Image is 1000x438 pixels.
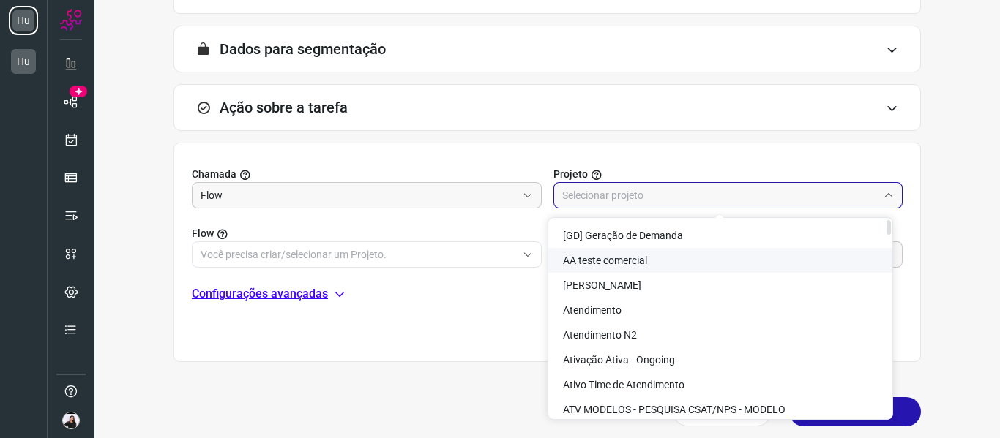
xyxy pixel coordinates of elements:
[192,167,236,182] span: Chamada
[220,99,348,116] h3: Ação sobre a tarefa
[562,183,878,208] input: Selecionar projeto
[9,6,38,35] li: Hu
[9,47,38,76] li: Hu
[201,242,517,267] input: Você precisa criar/selecionar um Projeto.
[553,167,588,182] span: Projeto
[563,304,622,316] span: Atendimento
[60,9,82,31] img: Logo
[62,412,80,429] img: 662d8b14c1de322ee1c7fc7bf9a9ccae.jpeg
[563,404,786,415] span: ATV MODELOS - PESQUISA CSAT/NPS - MODELO
[563,230,683,241] span: [GD] Geração de Demanda
[563,279,641,291] span: [PERSON_NAME]
[192,285,328,303] p: Configurações avançadas
[563,379,684,390] span: Ativo Time de Atendimento
[192,226,214,241] span: Flow
[220,40,386,58] h3: Dados para segmentação
[563,254,647,266] span: AA teste comercial
[201,183,517,208] input: Selecionar projeto
[563,354,675,366] span: Ativação Ativa - Ongoing
[563,329,637,341] span: Atendimento N2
